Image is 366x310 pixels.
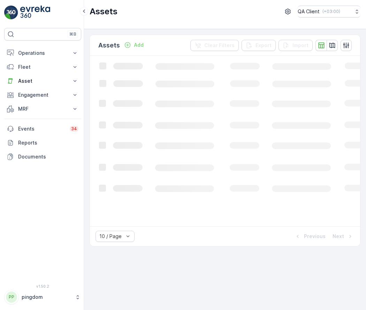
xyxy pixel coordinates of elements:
[298,6,360,17] button: QA Client(+03:00)
[4,6,18,20] img: logo
[204,42,235,49] p: Clear Filters
[322,9,340,14] p: ( +03:00 )
[90,6,117,17] p: Assets
[4,284,81,288] span: v 1.50.2
[22,294,71,301] p: pingdom
[4,150,81,164] a: Documents
[18,125,66,132] p: Events
[332,232,354,241] button: Next
[4,88,81,102] button: Engagement
[18,64,67,71] p: Fleet
[293,232,326,241] button: Previous
[18,105,67,112] p: MRF
[4,102,81,116] button: MRF
[298,8,320,15] p: QA Client
[6,291,17,303] div: PP
[69,31,76,37] p: ⌘B
[256,42,272,49] p: Export
[333,233,344,240] p: Next
[18,50,67,57] p: Operations
[304,233,326,240] p: Previous
[18,139,78,146] p: Reports
[134,42,144,49] p: Add
[4,46,81,60] button: Operations
[4,290,81,304] button: PPpingdom
[18,77,67,84] p: Asset
[242,40,276,51] button: Export
[4,60,81,74] button: Fleet
[98,40,120,50] p: Assets
[190,40,239,51] button: Clear Filters
[71,126,77,132] p: 34
[279,40,313,51] button: Import
[20,6,50,20] img: logo_light-DOdMpM7g.png
[18,153,78,160] p: Documents
[121,41,146,49] button: Add
[4,74,81,88] button: Asset
[18,91,67,98] p: Engagement
[292,42,308,49] p: Import
[4,122,81,136] a: Events34
[4,136,81,150] a: Reports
